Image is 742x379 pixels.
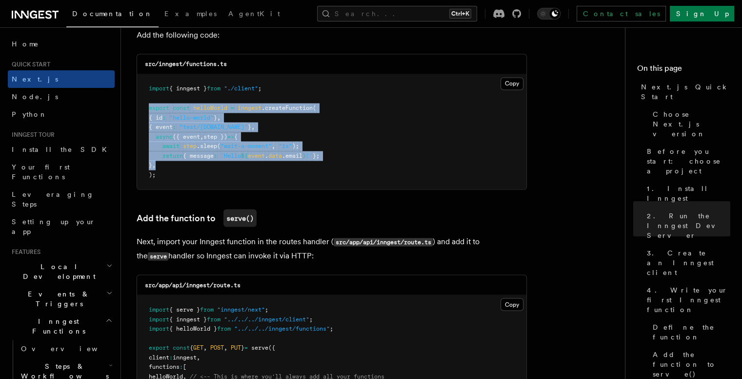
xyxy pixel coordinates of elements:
[72,10,153,18] span: Documentation
[190,344,193,351] span: {
[173,354,197,360] span: inngest
[670,6,734,21] a: Sign Up
[8,141,115,158] a: Install the SDK
[244,344,248,351] span: =
[12,146,113,153] span: Install the SDK
[152,161,156,168] span: ,
[241,344,244,351] span: }
[203,344,207,351] span: ,
[169,85,207,92] span: { inngest }
[292,142,299,149] span: );
[173,344,190,351] span: const
[137,14,527,42] p: Inside your directory create a new file called where you will define Inngest functions. Add the f...
[238,104,261,111] span: inngest
[149,325,169,332] span: import
[197,142,217,149] span: .sleep
[8,262,106,281] span: Local Development
[17,340,115,358] a: Overview
[317,6,477,21] button: Search...Ctrl+K
[647,248,730,277] span: 3. Create an Inngest client
[653,322,730,342] span: Define the function
[12,190,94,208] span: Leveraging Steps
[210,344,224,351] span: POST
[8,316,105,336] span: Inngest Functions
[265,152,268,159] span: .
[268,152,282,159] span: data
[261,104,313,111] span: .createFunction
[8,70,115,88] a: Next.js
[12,163,70,181] span: Your first Functions
[180,363,183,370] span: :
[169,325,217,332] span: { helloWorld }
[169,316,207,322] span: { inngest }
[649,318,730,346] a: Define the function
[8,105,115,123] a: Python
[200,133,203,140] span: ,
[145,281,241,288] code: src/app/api/inngest/route.ts
[149,104,169,111] span: export
[282,152,302,159] span: .email
[221,152,241,159] span: `Hello
[156,133,173,140] span: async
[248,152,265,159] span: event
[653,109,730,139] span: Choose Next.js version
[306,152,313,159] span: !`
[193,104,227,111] span: helloWorld
[228,10,280,18] span: AgentKit
[203,133,227,140] span: step })
[207,85,221,92] span: from
[8,131,55,139] span: Inngest tour
[8,258,115,285] button: Local Development
[149,363,180,370] span: functions
[637,63,730,78] h4: On this page
[8,35,115,53] a: Home
[66,3,159,27] a: Documentation
[8,158,115,186] a: Your first Functions
[647,184,730,203] span: 1. Install Inngest
[162,114,166,121] span: :
[164,10,217,18] span: Examples
[330,325,333,332] span: ;
[214,152,217,159] span: :
[217,142,221,149] span: (
[501,298,523,311] button: Copy
[183,363,186,370] span: [
[145,61,227,67] code: src/inngest/functions.ts
[193,344,203,351] span: GET
[577,6,666,21] a: Contact sales
[222,3,286,26] a: AgentKit
[217,306,265,313] span: "inngest/next"
[647,147,730,176] span: Before you start: choose a project
[223,209,257,227] code: serve()
[647,285,730,315] span: 4. Write your first Inngest function
[180,123,248,130] span: "test/[DOMAIN_NAME]"
[501,77,523,90] button: Copy
[647,211,730,240] span: 2. Run the Inngest Dev Server
[173,104,190,111] span: const
[653,350,730,379] span: Add the function to serve()
[224,85,258,92] span: "./client"
[12,218,96,235] span: Setting up your app
[221,142,272,149] span: "wait-a-moment"
[643,180,730,207] a: 1. Install Inngest
[217,325,231,332] span: from
[251,344,268,351] span: serve
[8,213,115,240] a: Setting up your app
[8,248,40,256] span: Features
[248,123,251,130] span: }
[162,142,180,149] span: await
[265,306,268,313] span: ;
[149,161,152,168] span: }
[279,142,292,149] span: "1s"
[149,306,169,313] span: import
[183,152,214,159] span: { message
[231,344,241,351] span: PUT
[641,82,730,102] span: Next.js Quick Start
[200,306,214,313] span: from
[207,316,221,322] span: from
[643,244,730,281] a: 3. Create an Inngest client
[149,171,156,178] span: );
[169,114,214,121] span: "hello-world"
[8,88,115,105] a: Node.js
[449,9,471,19] kbd: Ctrl+K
